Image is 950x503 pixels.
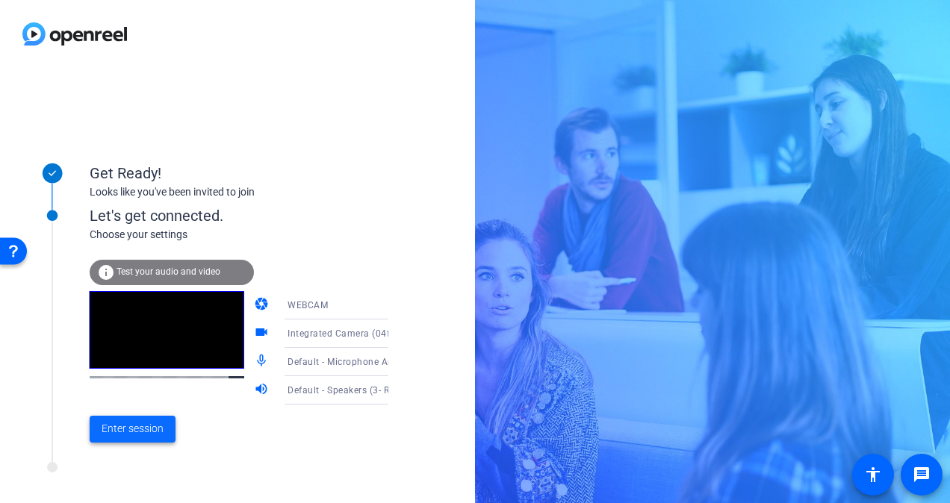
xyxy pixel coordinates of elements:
span: Default - Microphone Array (3- Intel® Smart Sound Technology for Digital Microphones) [288,355,669,367]
mat-icon: camera [254,296,272,314]
span: Default - Speakers (3- Realtek(R) Audio) [288,384,459,396]
div: Get Ready! [90,162,388,184]
span: WEBCAM [288,300,328,310]
div: Let's get connected. [90,204,419,227]
span: Test your audio and video [117,266,220,277]
span: Enter session [102,421,164,437]
button: Enter session [90,416,176,443]
mat-icon: mic_none [254,353,272,371]
span: Integrated Camera (04f2:b805) [288,327,424,339]
div: Choose your settings [90,227,419,243]
mat-icon: info [97,263,115,281]
mat-icon: message [913,466,931,484]
div: Looks like you've been invited to join [90,184,388,200]
mat-icon: accessibility [864,466,882,484]
mat-icon: volume_up [254,381,272,399]
mat-icon: videocam [254,325,272,343]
